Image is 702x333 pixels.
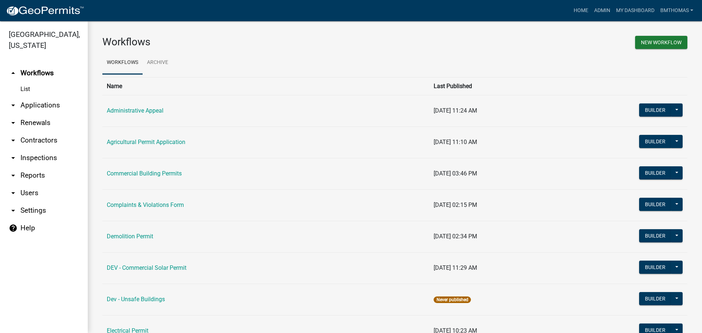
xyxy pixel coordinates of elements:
i: arrow_drop_down [9,118,18,127]
span: [DATE] 02:34 PM [434,233,477,240]
button: New Workflow [635,36,687,49]
i: arrow_drop_down [9,154,18,162]
th: Last Published [429,77,557,95]
i: arrow_drop_down [9,171,18,180]
span: [DATE] 11:10 AM [434,139,477,145]
button: Builder [639,103,671,117]
a: Complaints & Violations Form [107,201,184,208]
button: Builder [639,198,671,211]
span: [DATE] 03:46 PM [434,170,477,177]
i: arrow_drop_down [9,101,18,110]
i: arrow_drop_down [9,189,18,197]
span: [DATE] 02:15 PM [434,201,477,208]
i: arrow_drop_up [9,69,18,77]
a: Administrative Appeal [107,107,163,114]
a: Demolition Permit [107,233,153,240]
button: Builder [639,135,671,148]
th: Name [102,77,429,95]
button: Builder [639,229,671,242]
a: DEV - Commercial Solar Permit [107,264,186,271]
a: Home [571,4,591,18]
i: arrow_drop_down [9,136,18,145]
a: Archive [143,51,173,75]
a: Commercial Building Permits [107,170,182,177]
i: help [9,224,18,232]
button: Builder [639,261,671,274]
a: bmthomas [657,4,696,18]
span: Never published [434,296,471,303]
a: My Dashboard [613,4,657,18]
i: arrow_drop_down [9,206,18,215]
a: Admin [591,4,613,18]
span: [DATE] 11:24 AM [434,107,477,114]
button: Builder [639,166,671,179]
span: [DATE] 11:29 AM [434,264,477,271]
a: Workflows [102,51,143,75]
a: Agricultural Permit Application [107,139,185,145]
h3: Workflows [102,36,389,48]
button: Builder [639,292,671,305]
a: Dev - Unsafe Buildings [107,296,165,303]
